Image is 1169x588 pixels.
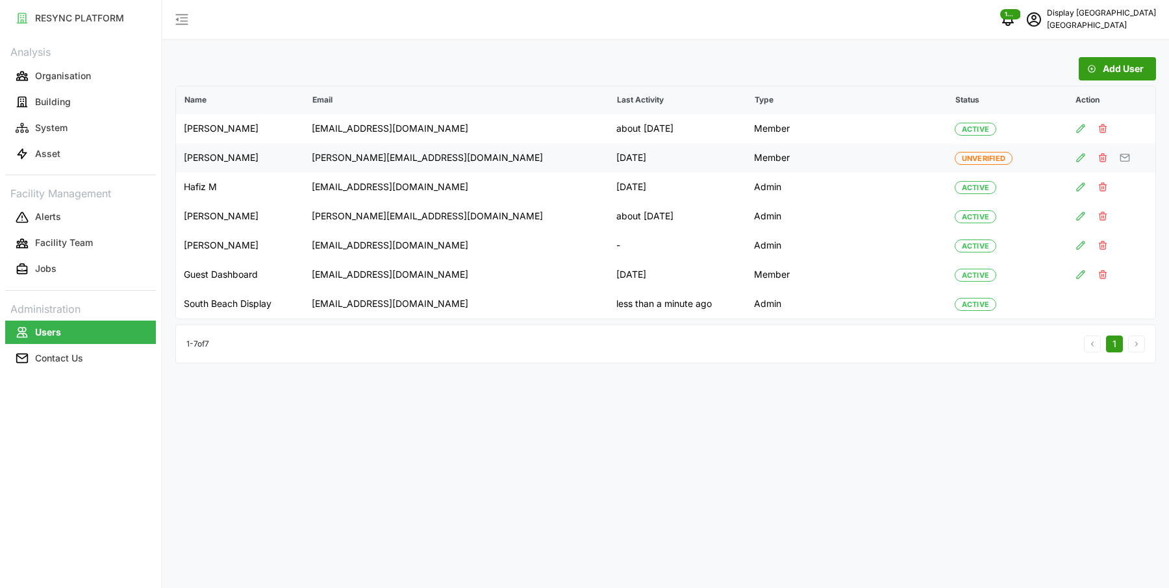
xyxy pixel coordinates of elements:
p: less than a minute ago [616,297,738,310]
p: about [DATE] [616,122,738,135]
p: [PERSON_NAME] [184,122,296,135]
button: schedule [1021,6,1047,32]
button: Building [5,90,156,114]
span: Active [962,299,990,310]
p: [EMAIL_ADDRESS][DOMAIN_NAME] [312,268,601,281]
p: [PERSON_NAME][EMAIL_ADDRESS][DOMAIN_NAME] [312,151,601,164]
button: Facility Team [5,232,156,255]
p: about [DATE] [616,210,738,223]
button: RESYNC PLATFORM [5,6,156,30]
a: Building [5,89,156,115]
p: Asset [35,147,60,160]
span: 1068 [1005,10,1016,19]
p: Organisation [35,69,91,82]
p: [GEOGRAPHIC_DATA] [1047,19,1156,32]
p: Admin [754,297,939,310]
a: Jobs [5,256,156,282]
button: System [5,116,156,140]
a: Users [5,319,156,345]
p: Guest Dashboard [184,268,296,281]
a: Alerts [5,204,156,230]
p: [EMAIL_ADDRESS][DOMAIN_NAME] [312,297,601,310]
p: [PERSON_NAME] [184,239,296,252]
p: Hafiz M [184,180,296,193]
p: Admin [754,239,939,252]
p: South Beach Display [184,297,296,310]
button: Alerts [5,206,156,229]
span: Active [962,123,990,135]
p: Alerts [35,210,61,223]
p: Facility Team [35,236,93,249]
p: Facility Management [5,183,156,202]
p: [EMAIL_ADDRESS][DOMAIN_NAME] [312,180,601,193]
button: Users [5,321,156,344]
span: Add User [1103,58,1144,80]
p: Action [1068,87,1155,114]
p: [DATE] [616,268,738,281]
p: [PERSON_NAME] [184,210,296,223]
p: Email [305,87,609,114]
p: Building [35,95,71,108]
button: Jobs [5,258,156,281]
p: Administration [5,299,156,317]
span: Active [962,240,990,252]
p: Last Activity [609,87,745,114]
p: [DATE] [616,180,738,193]
p: Contact Us [35,352,83,365]
span: Active [962,211,990,223]
a: RESYNC PLATFORM [5,5,156,31]
button: notifications [995,6,1021,32]
p: Analysis [5,42,156,60]
button: Organisation [5,64,156,88]
button: Resend activation email [1119,152,1131,164]
p: Users [35,326,61,339]
p: Member [754,268,939,281]
p: [EMAIL_ADDRESS][DOMAIN_NAME] [312,122,601,135]
p: Member [754,151,939,164]
p: System [35,121,68,134]
p: 1 - 7 of 7 [186,338,209,350]
a: Facility Team [5,230,156,256]
p: [DATE] [616,151,738,164]
p: Name [177,87,303,114]
p: - [616,239,738,252]
button: 1 [1106,336,1123,352]
p: Admin [754,180,939,193]
span: Active [962,269,990,281]
p: Status [948,87,1066,114]
button: Contact Us [5,347,156,370]
button: Add User [1079,57,1156,80]
a: Organisation [5,63,156,89]
a: Asset [5,141,156,167]
p: Jobs [35,262,57,275]
p: Type [747,87,946,114]
p: Member [754,122,939,135]
a: Contact Us [5,345,156,371]
p: RESYNC PLATFORM [35,12,124,25]
a: System [5,115,156,141]
p: [PERSON_NAME] [184,151,296,164]
p: Admin [754,210,939,223]
p: Display [GEOGRAPHIC_DATA] [1047,7,1156,19]
span: Active [962,182,990,193]
button: Asset [5,142,156,165]
p: [EMAIL_ADDRESS][DOMAIN_NAME] [312,239,601,252]
span: Unverified [962,153,1006,164]
p: [PERSON_NAME][EMAIL_ADDRESS][DOMAIN_NAME] [312,210,601,223]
